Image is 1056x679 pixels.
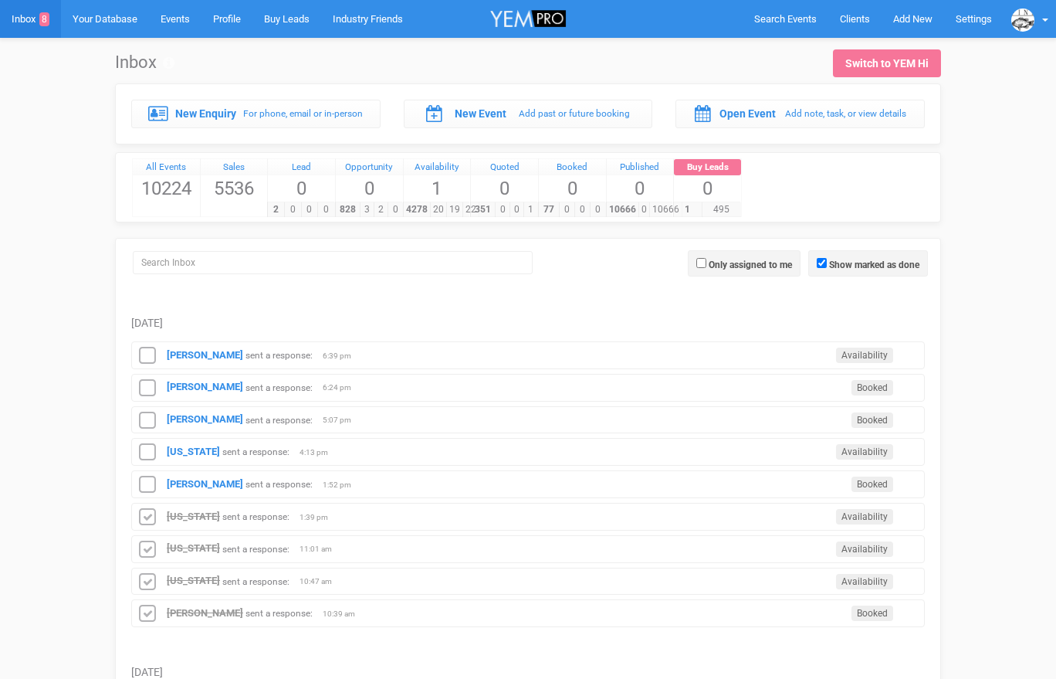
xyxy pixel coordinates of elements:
[851,477,893,492] span: Booked
[245,350,313,361] small: sent a response:
[833,49,941,77] a: Switch to YEM Hi
[167,413,243,425] a: [PERSON_NAME]
[829,258,919,272] label: Show marked as done
[167,575,220,586] strong: [US_STATE]
[607,175,674,202] span: 0
[335,202,360,217] span: 828
[131,667,925,678] h5: [DATE]
[167,446,220,457] a: [US_STATE]
[674,159,741,176] div: Buy Leads
[243,108,363,119] small: For phone, email or in-person
[607,159,674,176] a: Published
[323,609,361,620] span: 10:39 am
[840,13,870,25] span: Clients
[404,159,471,176] a: Availability
[167,478,243,490] a: [PERSON_NAME]
[462,202,479,217] span: 22
[574,202,591,217] span: 0
[1011,8,1034,32] img: data
[300,512,338,523] span: 1:39 pm
[559,202,575,217] span: 0
[115,53,174,72] h1: Inbox
[851,606,893,621] span: Booked
[404,175,471,202] span: 1
[673,202,702,217] span: 1
[539,175,606,202] span: 0
[131,100,381,127] a: New Enquiry For phone, email or in-person
[222,575,289,586] small: sent a response:
[470,202,496,217] span: 351
[201,159,268,176] a: Sales
[590,202,606,217] span: 0
[509,202,524,217] span: 0
[845,56,929,71] div: Switch to YEM Hi
[245,479,313,490] small: sent a response:
[538,202,560,217] span: 77
[323,382,361,393] span: 6:24 pm
[201,175,268,202] span: 5536
[471,175,538,202] span: 0
[133,251,533,274] input: Search Inbox
[539,159,606,176] a: Booked
[167,381,243,392] strong: [PERSON_NAME]
[388,202,402,217] span: 0
[167,511,220,522] a: [US_STATE]
[222,511,289,522] small: sent a response:
[167,542,220,554] strong: [US_STATE]
[836,542,893,557] span: Availability
[323,415,361,426] span: 5:07 pm
[245,608,313,619] small: sent a response:
[336,159,403,176] a: Opportunity
[300,576,338,587] span: 10:47 am
[430,202,447,217] span: 20
[284,202,302,217] span: 0
[403,202,431,217] span: 4278
[719,106,776,121] label: Open Event
[267,202,285,217] span: 2
[606,202,639,217] span: 10666
[836,348,893,363] span: Availability
[301,202,319,217] span: 0
[300,447,338,458] span: 4:13 pm
[167,349,243,361] a: [PERSON_NAME]
[39,12,49,26] span: 8
[131,317,925,329] h5: [DATE]
[702,202,741,217] span: 495
[404,100,653,127] a: New Event Add past or future booking
[495,202,509,217] span: 0
[836,574,893,589] span: Availability
[175,106,236,121] label: New Enquiry
[245,382,313,392] small: sent a response:
[268,159,335,176] a: Lead
[167,607,243,619] a: [PERSON_NAME]
[317,202,335,217] span: 0
[649,202,682,217] span: 10666
[268,175,335,202] span: 0
[893,13,932,25] span: Add New
[674,175,741,202] span: 0
[519,108,630,119] small: Add past or future booking
[222,446,289,457] small: sent a response:
[300,544,338,555] span: 11:01 am
[374,202,388,217] span: 2
[836,509,893,525] span: Availability
[133,159,200,176] a: All Events
[133,175,200,202] span: 10224
[675,100,925,127] a: Open Event Add note, task, or view details
[785,108,906,119] small: Add note, task, or view details
[836,444,893,460] span: Availability
[222,543,289,554] small: sent a response:
[336,175,403,202] span: 0
[851,412,893,428] span: Booked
